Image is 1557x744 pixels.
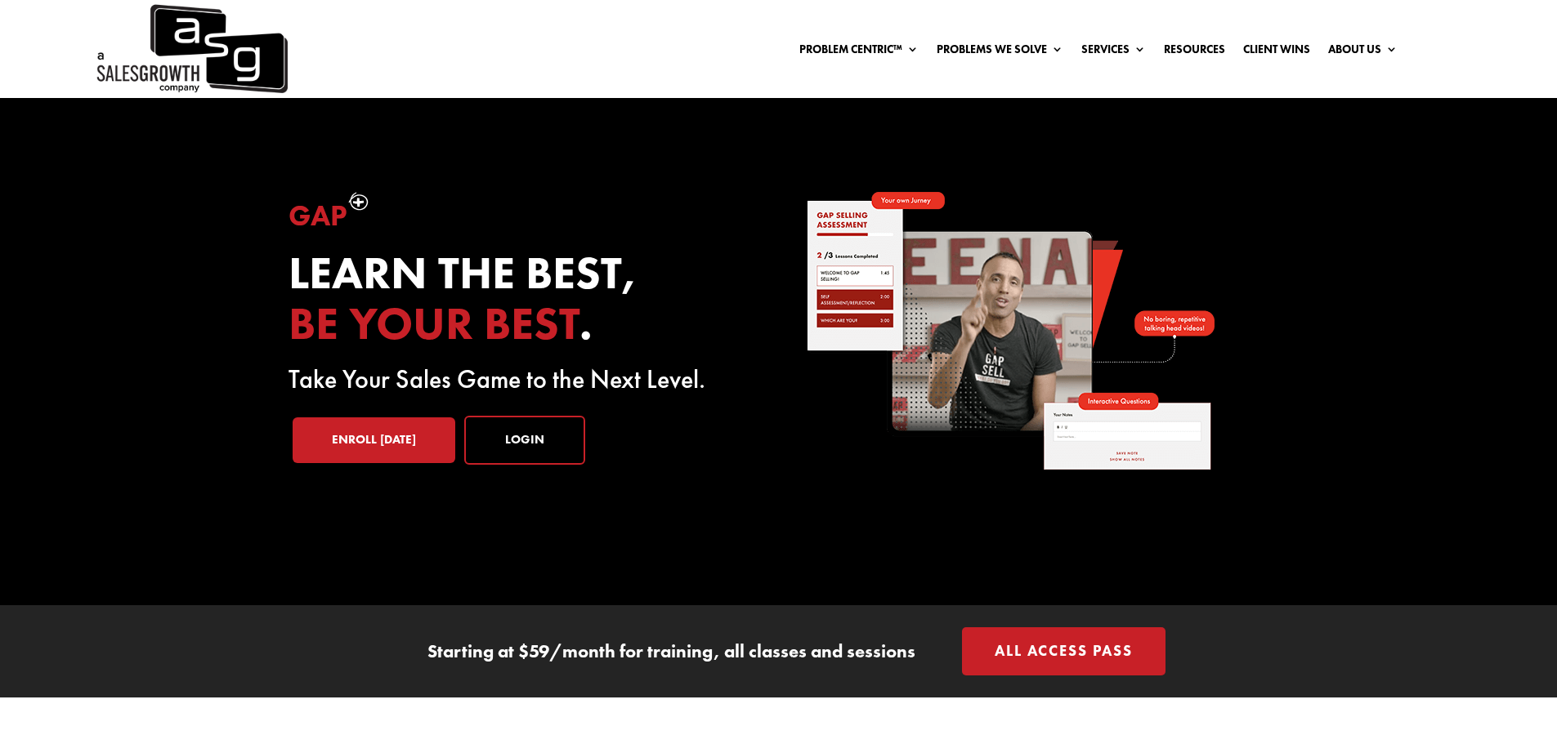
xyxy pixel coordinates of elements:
img: plus-symbol-white [348,192,369,211]
a: Login [464,416,585,465]
a: Problems We Solve [937,43,1063,61]
a: Resources [1164,43,1225,61]
p: Take Your Sales Game to the Next Level. [289,370,752,390]
span: Gap [289,197,347,234]
a: Client Wins [1243,43,1310,61]
a: Services [1081,43,1146,61]
a: Problem Centric™ [799,43,919,61]
span: be your best [289,294,579,353]
a: Enroll [DATE] [293,417,455,463]
h2: Learn the best, . [289,248,752,357]
a: All Access Pass [962,627,1166,675]
img: self-paced-sales-course-online [806,192,1215,470]
a: About Us [1328,43,1398,61]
